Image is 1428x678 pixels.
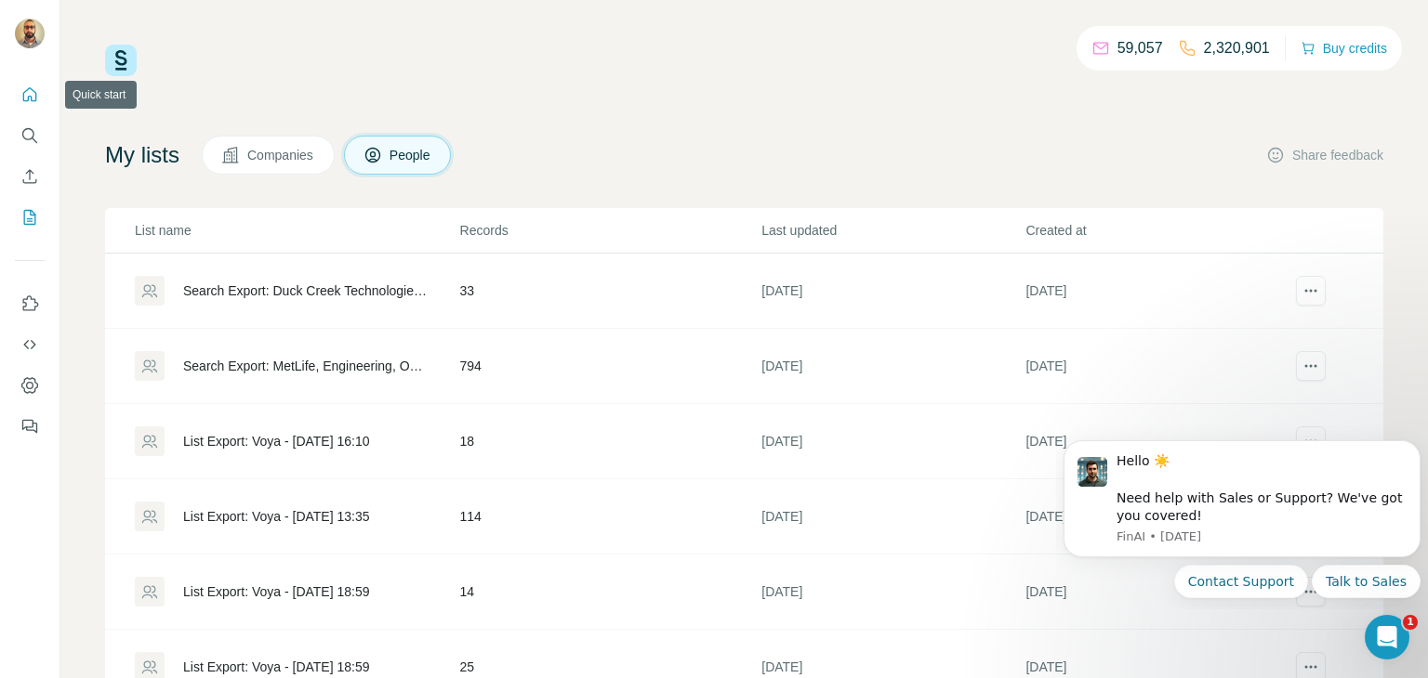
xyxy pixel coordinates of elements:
div: List Export: Voya - [DATE] 18:59 [183,658,370,676]
span: People [390,146,432,164]
td: [DATE] [760,404,1025,479]
td: 18 [459,404,761,479]
button: Share feedback [1266,146,1383,164]
td: [DATE] [760,479,1025,554]
div: List Export: Voya - [DATE] 18:59 [183,582,370,601]
td: 114 [459,479,761,554]
td: 794 [459,329,761,404]
td: [DATE] [1025,554,1289,630]
button: Quick start [15,78,45,111]
p: 2,320,901 [1204,37,1270,59]
button: actions [1296,276,1326,306]
button: Buy credits [1301,35,1387,61]
div: List Export: Voya - [DATE] 13:35 [183,507,370,526]
div: Search Export: Duck Creek Technologies, Engineering, Consulting, Information Technology, Research... [183,281,429,300]
button: Search [15,119,45,152]
td: 33 [459,254,761,329]
img: Surfe Logo [105,45,137,76]
p: Created at [1025,221,1288,240]
button: My lists [15,201,45,234]
td: [DATE] [1025,479,1289,554]
img: Avatar [15,19,45,48]
td: [DATE] [1025,404,1289,479]
button: Enrich CSV [15,160,45,193]
td: [DATE] [760,554,1025,630]
button: Feedback [15,410,45,443]
p: 59,057 [1117,37,1163,59]
span: 1 [1403,615,1418,630]
h4: My lists [105,140,179,170]
button: Dashboard [15,369,45,402]
div: List Export: Voya - [DATE] 16:10 [183,432,370,450]
td: 14 [459,554,761,630]
button: Use Surfe on LinkedIn [15,287,45,320]
iframe: Intercom notifications message [1056,424,1428,609]
button: actions [1296,351,1326,381]
p: Last updated [761,221,1024,240]
button: Use Surfe API [15,328,45,361]
p: Records [460,221,760,240]
td: [DATE] [1025,254,1289,329]
span: Companies [247,146,315,164]
td: [DATE] [760,329,1025,404]
iframe: Intercom live chat [1365,615,1409,659]
div: Search Export: MetLife, Engineering, Operations, Consulting, Program and Project Management, Purc... [183,357,429,375]
td: [DATE] [760,254,1025,329]
p: List name [135,221,458,240]
td: [DATE] [1025,329,1289,404]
